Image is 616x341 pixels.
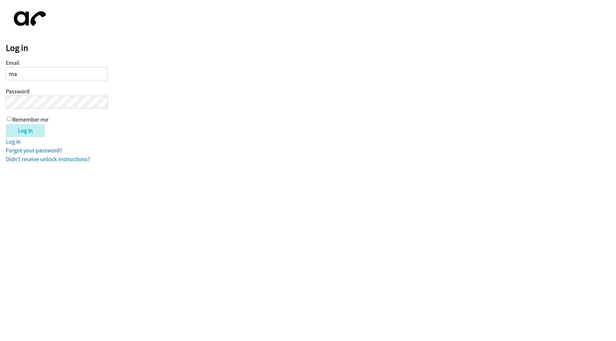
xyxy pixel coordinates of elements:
[6,138,21,145] a: Log in
[6,88,30,95] label: Password
[6,155,90,163] a: Didn't receive unlock instructions?
[12,116,48,123] label: Remember me
[6,42,616,53] h2: Log in
[6,124,45,137] input: Log in
[6,147,62,154] a: Forgot your password?
[6,6,51,31] img: aphone-8a226864a2ddd6a5e75d1ebefc011f4aa8f32683c2d82f3fb0802fe031f96514.svg
[6,59,19,66] label: Email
